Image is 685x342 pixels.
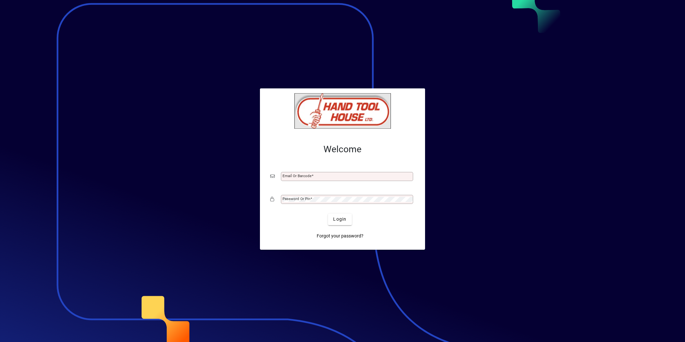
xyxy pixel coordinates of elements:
span: Forgot your password? [317,233,363,239]
mat-label: Password or Pin [283,196,310,201]
button: Login [328,214,352,225]
span: Login [333,216,346,223]
mat-label: Email or Barcode [283,174,312,178]
h2: Welcome [270,144,415,155]
a: Forgot your password? [314,230,366,242]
